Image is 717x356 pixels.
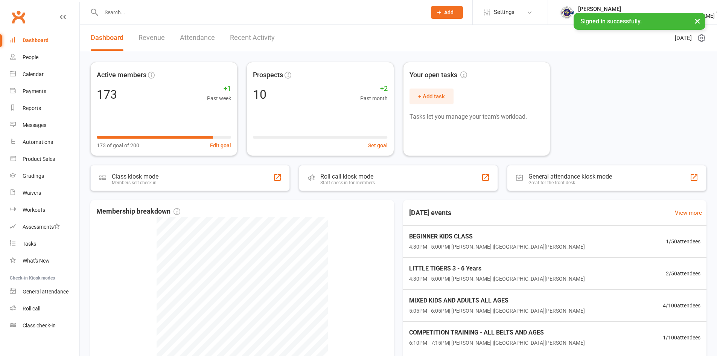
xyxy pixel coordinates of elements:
span: 4:30PM - 5:00PM | [PERSON_NAME] | [GEOGRAPHIC_DATA][PERSON_NAME] [409,243,585,251]
a: Messages [10,117,79,134]
div: Product Sales [23,156,55,162]
div: Dashboard [23,37,49,43]
span: 2 / 50 attendees [666,269,700,278]
div: Staff check-in for members [320,180,375,185]
button: × [691,13,704,29]
span: +1 [207,83,231,94]
span: 1 / 50 attendees [666,237,700,246]
img: thumb_image1676970799.png [559,5,574,20]
span: 4 / 100 attendees [663,301,700,310]
span: +2 [360,83,388,94]
span: Past month [360,94,388,102]
a: Product Sales [10,151,79,168]
div: Members self check-in [112,180,158,185]
div: Reports [23,105,41,111]
a: Attendance [180,25,215,51]
a: Class kiosk mode [10,317,79,334]
input: Search... [99,7,421,18]
span: [DATE] [675,34,692,43]
div: Class kiosk mode [112,173,158,180]
div: Class check-in [23,322,56,328]
a: Automations [10,134,79,151]
button: Add [431,6,463,19]
span: COMPETITION TRAINING - ALL BELTS AND AGES [409,328,585,338]
div: Workouts [23,207,45,213]
div: 10 [253,89,266,101]
div: General attendance [23,289,69,295]
div: People [23,54,38,60]
a: Roll call [10,300,79,317]
div: Waivers [23,190,41,196]
span: Your open tasks [409,70,467,81]
a: What's New [10,252,79,269]
a: Assessments [10,218,79,235]
div: 173 [97,89,117,101]
span: LITTLE TIGERS 3 - 6 Years [409,264,585,273]
div: Roll call [23,306,40,312]
div: General attendance kiosk mode [528,173,612,180]
a: Dashboard [91,25,123,51]
a: Tasks [10,235,79,252]
span: 5:05PM - 6:05PM | [PERSON_NAME] | [GEOGRAPHIC_DATA][PERSON_NAME] [409,307,585,315]
span: Membership breakdown [96,206,180,217]
button: + Add task [409,89,454,104]
div: Great for the front desk [528,180,612,185]
button: Set goal [368,141,388,150]
span: 6:10PM - 7:15PM | [PERSON_NAME] | [GEOGRAPHIC_DATA][PERSON_NAME] [409,339,585,347]
div: Tasks [23,241,36,247]
a: General attendance kiosk mode [10,283,79,300]
div: Roll call kiosk mode [320,173,375,180]
a: Clubworx [9,8,28,26]
span: Prospects [253,70,283,81]
h3: [DATE] events [403,206,457,220]
a: Workouts [10,202,79,218]
div: Calendar [23,71,44,77]
a: Reports [10,100,79,117]
p: Tasks let you manage your team's workload. [409,112,544,122]
div: Taekwondo Oh Do [PERSON_NAME] Port [PERSON_NAME] [578,12,715,19]
a: Gradings [10,168,79,185]
a: Calendar [10,66,79,83]
div: [PERSON_NAME] [578,6,715,12]
span: 4:30PM - 5:00PM | [PERSON_NAME] | [GEOGRAPHIC_DATA][PERSON_NAME] [409,275,585,283]
div: Gradings [23,173,44,179]
span: Active members [97,70,146,81]
span: 173 of goal of 200 [97,141,139,150]
span: 1 / 100 attendees [663,333,700,342]
a: Dashboard [10,32,79,49]
div: Automations [23,139,53,145]
div: Assessments [23,224,60,230]
a: Waivers [10,185,79,202]
a: View more [675,208,702,217]
a: Recent Activity [230,25,275,51]
a: Payments [10,83,79,100]
span: BEGINNER KIDS CLASS [409,232,585,241]
div: What's New [23,258,50,264]
button: Edit goal [210,141,231,150]
div: Payments [23,88,46,94]
div: Messages [23,122,46,128]
span: Signed in successfully. [580,18,642,25]
span: Add [444,9,454,15]
a: People [10,49,79,66]
span: Settings [494,4,515,21]
span: MIXED KIDS AND ADULTS ALL AGES [409,296,585,306]
a: Revenue [139,25,165,51]
span: Past week [207,94,231,102]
